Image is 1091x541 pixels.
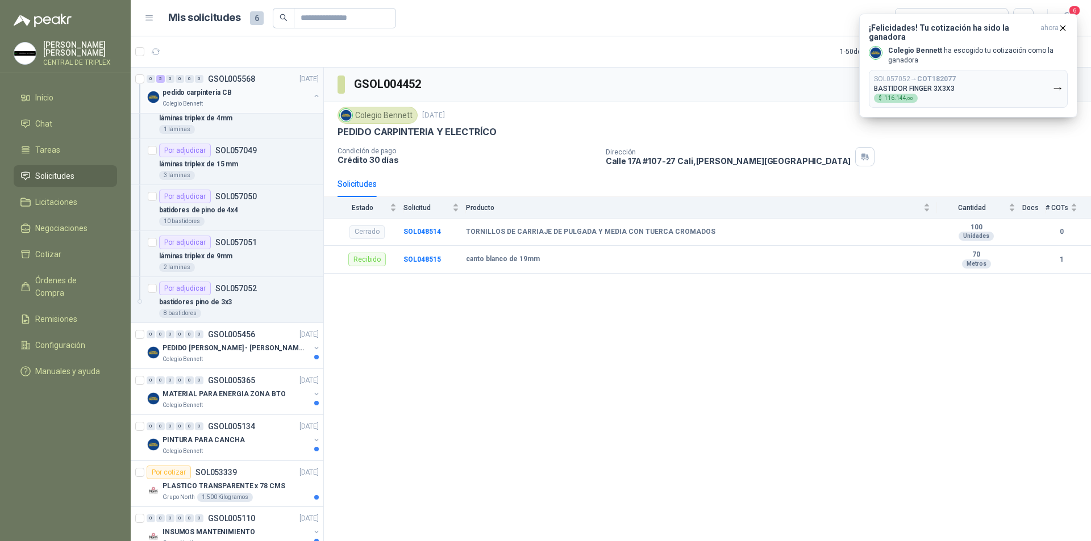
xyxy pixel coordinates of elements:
[888,47,942,54] b: Colegio Bennett
[147,438,160,451] img: Company Logo
[874,85,955,93] p: BASTIDOR FINGER 3X3X3
[163,99,203,108] p: Colegio Bennett
[340,109,352,121] img: Company Logo
[159,205,238,216] p: batidores de pino de 4x4
[197,493,253,502] div: 1.500 Kilogramos
[250,11,264,25] span: 6
[1057,8,1077,28] button: 6
[14,139,117,161] a: Tareas
[147,346,160,359] img: Company Logo
[147,420,321,456] a: 0 0 0 0 0 0 GSOL005134[DATE] Company LogoPINTURA PARA CANCHAColegio Bennett
[338,147,597,155] p: Condición de pago
[185,376,194,384] div: 0
[43,59,117,66] p: CENTRAL DE TRIPLEX
[163,87,231,98] p: pedido carpinteria CB
[14,87,117,108] a: Inicio
[403,197,466,218] th: Solicitud
[35,274,106,299] span: Órdenes de Compra
[131,93,323,139] a: Por adjudicarSOL057048láminas triplex de 4mm1 láminas
[156,330,165,338] div: 0
[884,95,913,101] span: 116.144
[35,339,85,351] span: Configuración
[176,514,184,522] div: 0
[349,225,385,239] div: Cerrado
[159,282,211,295] div: Por adjudicar
[14,360,117,382] a: Manuales y ayuda
[159,309,201,318] div: 8 bastidores
[937,223,1015,232] b: 100
[159,171,195,180] div: 3 láminas
[299,421,319,432] p: [DATE]
[14,113,117,135] a: Chat
[324,197,403,218] th: Estado
[131,139,323,185] a: Por adjudicarSOL057049láminas triplex de 15 mm3 láminas
[338,155,597,165] p: Crédito 30 días
[147,330,155,338] div: 0
[147,422,155,430] div: 0
[176,330,184,338] div: 0
[962,259,991,269] div: Metros
[147,72,321,108] a: 0 5 0 0 0 0 GSOL005568[DATE] Company Logopedido carpinteria CBColegio Bennett
[163,401,203,410] p: Colegio Bennett
[159,236,211,249] div: Por adjudicar
[1022,197,1046,218] th: Docs
[299,375,319,386] p: [DATE]
[163,481,285,492] p: PLASTICO TRANSPARENTE x 78 CMS
[14,217,117,239] a: Negociaciones
[166,330,174,338] div: 0
[14,334,117,356] a: Configuración
[208,422,255,430] p: GSOL005134
[348,253,386,266] div: Recibido
[163,435,245,446] p: PINTURA PARA CANCHA
[147,75,155,83] div: 0
[14,14,72,27] img: Logo peakr
[159,125,195,134] div: 1 láminas
[147,328,321,364] a: 0 0 0 0 0 0 GSOL005456[DATE] Company LogoPEDIDO [PERSON_NAME] - [PERSON_NAME]Colegio Bennett
[937,197,1022,218] th: Cantidad
[338,204,388,212] span: Estado
[215,146,257,154] p: SOL057049
[466,255,540,264] b: canto blanco de 19mm
[147,376,155,384] div: 0
[159,159,238,170] p: láminas triplex de 15 mm
[208,376,255,384] p: GSOL005365
[1068,5,1081,16] span: 6
[35,365,100,378] span: Manuales y ayuda
[195,514,203,522] div: 0
[1040,23,1059,41] span: ahora
[354,76,423,93] h3: GSOL004452
[215,284,257,292] p: SOL057052
[35,118,52,130] span: Chat
[159,263,195,272] div: 2 laminas
[159,297,232,308] p: bastidores pino de 3x3
[147,392,160,405] img: Company Logo
[606,148,851,156] p: Dirección
[280,14,288,22] span: search
[14,308,117,330] a: Remisiones
[35,196,77,208] span: Licitaciones
[902,12,926,24] div: Todas
[874,94,918,103] div: $
[888,46,1068,65] p: ha escogido tu cotización como la ganadora
[156,514,165,522] div: 0
[937,204,1006,212] span: Cantidad
[195,75,203,83] div: 0
[147,514,155,522] div: 0
[917,75,956,83] b: COT182077
[159,144,211,157] div: Por adjudicar
[195,376,203,384] div: 0
[299,329,319,340] p: [DATE]
[35,248,61,261] span: Cotizar
[869,47,882,59] img: Company Logo
[159,217,205,226] div: 10 bastidores
[185,75,194,83] div: 0
[869,23,1036,41] h3: ¡Felicidades! Tu cotización ha sido la ganadora
[338,126,497,138] p: PEDIDO CARPINTERIA Y ELECTRÍCO
[403,228,441,236] b: SOL048514
[159,251,232,262] p: láminas triplex de 9mm
[35,313,77,325] span: Remisiones
[466,204,921,212] span: Producto
[156,376,165,384] div: 0
[43,41,117,57] p: [PERSON_NAME] [PERSON_NAME]
[159,190,211,203] div: Por adjudicar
